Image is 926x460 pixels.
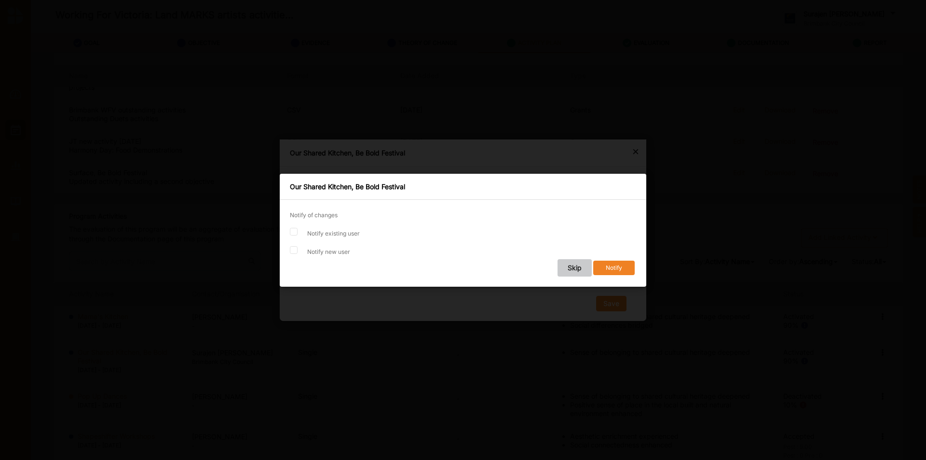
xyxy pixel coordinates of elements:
label: Notify new user [307,248,350,256]
label: Notify existing user [307,229,360,237]
button: Skip [558,259,592,277]
label: Notify of changes [290,211,338,219]
div: Our Shared Kitchen, Be Bold Festival [280,174,646,200]
button: Notify [593,260,635,275]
